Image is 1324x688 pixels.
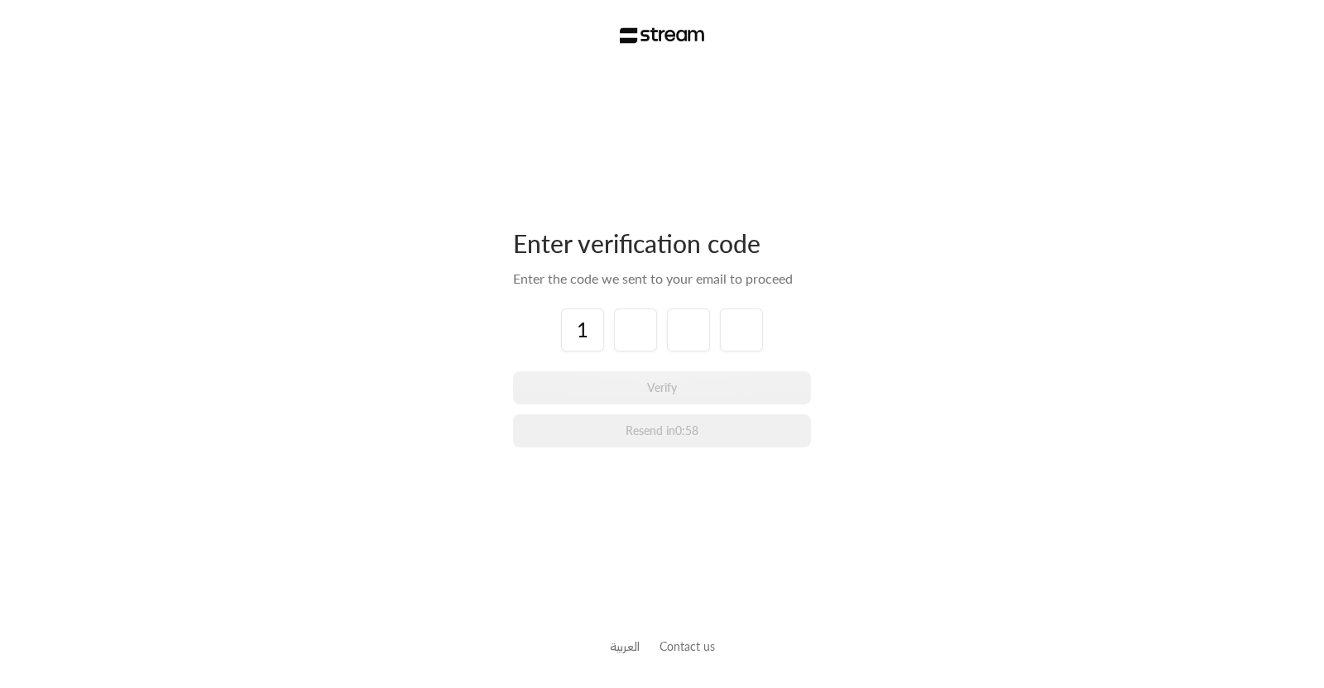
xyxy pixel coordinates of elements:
[610,631,640,662] a: العربية
[620,27,705,44] img: Stream Logo
[513,227,811,259] div: Enter verification code
[513,269,811,289] div: Enter the code we sent to your email to proceed
[660,638,715,655] button: Contact us
[660,639,715,653] a: Contact us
